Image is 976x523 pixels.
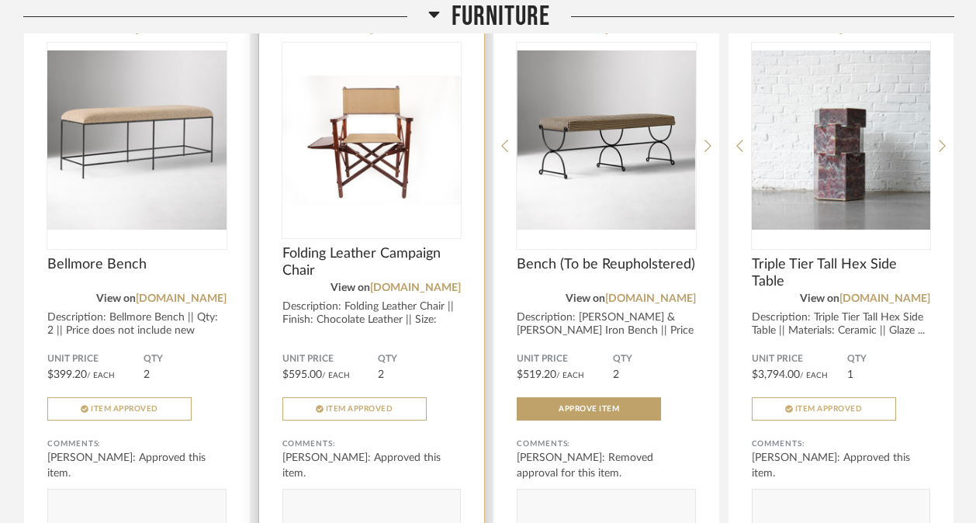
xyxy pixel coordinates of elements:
[91,405,158,413] span: Item Approved
[47,397,192,421] button: Item Approved
[752,450,931,481] div: [PERSON_NAME]: Approved this item.
[47,369,87,380] span: $399.20
[800,293,839,304] span: View on
[282,369,322,380] span: $595.00
[282,300,462,340] div: Description: Folding Leather Chair || Finish: Chocolate Leather || Size: 20"...
[282,353,379,365] span: Unit Price
[613,353,696,365] span: QTY
[847,369,853,380] span: 1
[47,436,227,452] div: Comments:
[800,372,828,379] span: / Each
[47,43,227,237] img: undefined
[144,353,227,365] span: QTY
[378,369,384,380] span: 2
[795,405,863,413] span: Item Approved
[282,397,427,421] button: Item Approved
[47,43,227,237] div: 0
[839,293,930,304] a: [DOMAIN_NAME]
[282,436,462,452] div: Comments:
[87,372,115,379] span: / Each
[282,43,462,237] img: undefined
[605,293,696,304] a: [DOMAIN_NAME]
[517,43,696,237] img: undefined
[47,256,227,273] span: Bellmore Bench
[517,43,696,237] div: 0
[752,369,800,380] span: $3,794.00
[370,282,461,293] a: [DOMAIN_NAME]
[282,450,462,481] div: [PERSON_NAME]: Approved this item.
[752,397,896,421] button: Item Approved
[752,43,931,237] div: 0
[517,436,696,452] div: Comments:
[566,293,605,304] span: View on
[517,369,556,380] span: $519.20
[613,369,619,380] span: 2
[752,311,931,338] div: Description: Triple Tier Tall Hex Side Table || Materials: Ceramic || Glaze ...
[517,450,696,481] div: [PERSON_NAME]: Removed approval for this item.
[47,450,227,481] div: [PERSON_NAME]: Approved this item.
[144,369,150,380] span: 2
[752,353,848,365] span: Unit Price
[517,311,696,351] div: Description: [PERSON_NAME] & [PERSON_NAME] Iron Bench || Price does not include fabri...
[556,372,584,379] span: / Each
[378,353,461,365] span: QTY
[517,397,661,421] button: Approve Item
[517,353,613,365] span: Unit Price
[559,405,619,413] span: Approve Item
[47,311,227,351] div: Description: Bellmore Bench || Qty: 2 || Price does not include new fabric, ...
[136,293,227,304] a: [DOMAIN_NAME]
[752,43,931,237] img: undefined
[282,245,462,279] span: Folding Leather Campaign Chair
[47,353,144,365] span: Unit Price
[847,353,930,365] span: QTY
[517,256,696,273] span: Bench (To be Reupholstered)
[96,293,136,304] span: View on
[322,372,350,379] span: / Each
[326,405,393,413] span: Item Approved
[331,282,370,293] span: View on
[752,436,931,452] div: Comments:
[752,256,931,290] span: Triple Tier Tall Hex Side Table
